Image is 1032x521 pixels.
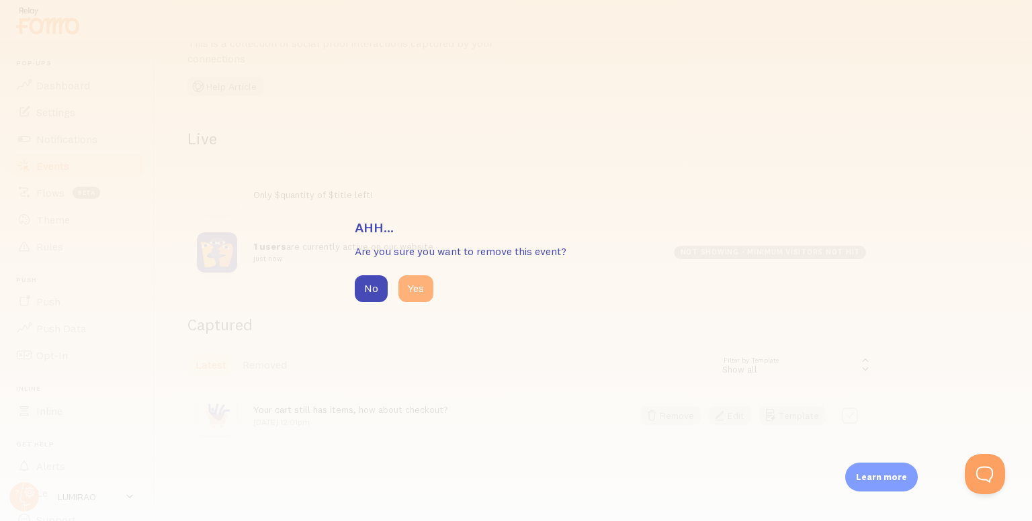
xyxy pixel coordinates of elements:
iframe: Help Scout Beacon - Open [965,454,1005,494]
p: Learn more [856,471,907,483]
button: No [355,275,388,302]
button: Yes [398,275,433,302]
p: Are you sure you want to remove this event? [355,244,677,259]
div: Learn more [845,463,918,491]
h3: Ahh... [355,219,677,236]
